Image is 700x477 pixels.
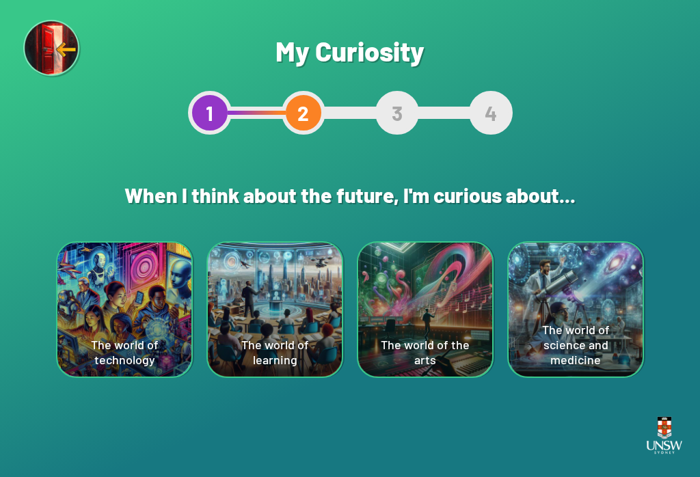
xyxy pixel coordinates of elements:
div: The world of technology [57,243,191,377]
img: Exit [23,20,82,79]
div: The world of learning [208,243,342,377]
h1: My Curiosity [188,34,513,67]
div: 4 [469,91,513,135]
div: 3 [375,91,419,135]
div: The world of science and medicine [509,243,643,377]
div: 1 [188,91,232,135]
h2: When I think about the future, I'm curious about... [56,169,644,221]
div: 2 [282,91,325,135]
div: The world of the arts [358,243,492,377]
